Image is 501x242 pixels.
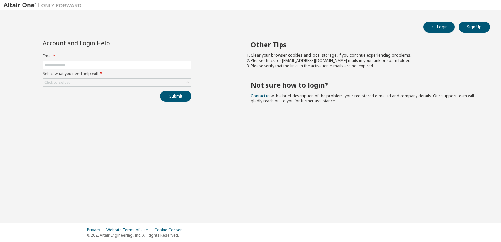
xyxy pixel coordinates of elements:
button: Submit [160,91,191,102]
div: Click to select [43,79,191,86]
p: © 2025 Altair Engineering, Inc. All Rights Reserved. [87,233,188,238]
label: Select what you need help with [43,71,191,76]
li: Please verify that the links in the activation e-mails are not expired. [251,63,478,68]
li: Clear your browser cookies and local storage, if you continue experiencing problems. [251,53,478,58]
a: Contact us [251,93,271,98]
h2: Not sure how to login? [251,81,478,89]
img: Altair One [3,2,85,8]
label: Email [43,53,191,59]
button: Login [423,22,455,33]
div: Account and Login Help [43,40,162,46]
button: Sign Up [459,22,490,33]
div: Privacy [87,227,106,233]
div: Cookie Consent [154,227,188,233]
span: with a brief description of the problem, your registered e-mail id and company details. Our suppo... [251,93,474,104]
h2: Other Tips [251,40,478,49]
div: Website Terms of Use [106,227,154,233]
li: Please check for [EMAIL_ADDRESS][DOMAIN_NAME] mails in your junk or spam folder. [251,58,478,63]
div: Click to select [44,80,70,85]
